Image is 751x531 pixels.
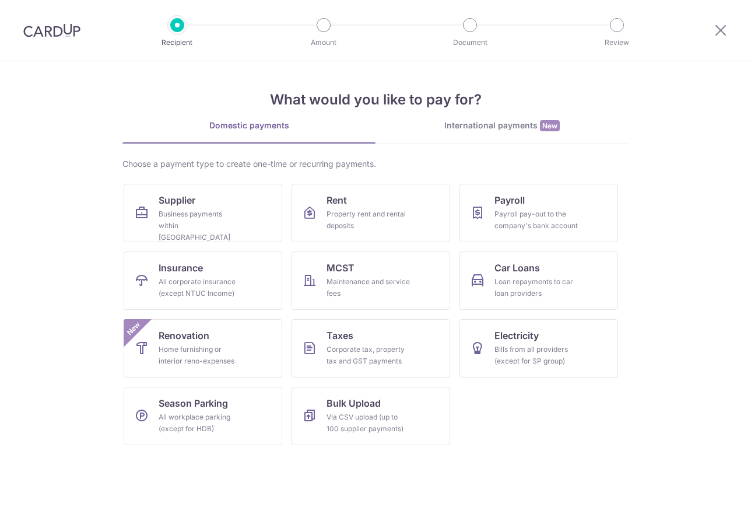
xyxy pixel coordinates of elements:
[159,208,243,243] div: Business payments within [GEOGRAPHIC_DATA]
[540,120,560,131] span: New
[494,276,578,299] div: Loan repayments to car loan providers
[292,387,450,445] a: Bulk UploadVia CSV upload (up to 100 supplier payments)
[122,158,629,170] div: Choose a payment type to create one-time or recurring payments.
[124,319,143,338] span: New
[159,329,209,343] span: Renovation
[327,396,381,410] span: Bulk Upload
[124,387,282,445] a: Season ParkingAll workplace parking (except for HDB)
[23,23,80,37] img: CardUp
[375,120,629,132] div: International payments
[494,344,578,367] div: Bills from all providers (except for SP group)
[327,411,410,435] div: Via CSV upload (up to 100 supplier payments)
[574,37,660,48] p: Review
[292,251,450,310] a: MCSTMaintenance and service fees
[122,120,375,131] div: Domestic payments
[124,251,282,310] a: InsuranceAll corporate insurance (except NTUC Income)
[159,276,243,299] div: All corporate insurance (except NTUC Income)
[280,37,367,48] p: Amount
[292,184,450,242] a: RentProperty rent and rental deposits
[159,396,228,410] span: Season Parking
[459,184,618,242] a: PayrollPayroll pay-out to the company's bank account
[159,344,243,367] div: Home furnishing or interior reno-expenses
[159,261,203,275] span: Insurance
[327,261,355,275] span: MCST
[494,261,540,275] span: Car Loans
[292,319,450,378] a: TaxesCorporate tax, property tax and GST payments
[327,193,347,207] span: Rent
[327,276,410,299] div: Maintenance and service fees
[459,251,618,310] a: Car LoansLoan repayments to car loan providers
[459,319,618,378] a: ElectricityBills from all providers (except for SP group)
[327,208,410,232] div: Property rent and rental deposits
[427,37,513,48] p: Document
[494,329,539,343] span: Electricity
[122,89,629,110] h4: What would you like to pay for?
[159,193,195,207] span: Supplier
[327,344,410,367] div: Corporate tax, property tax and GST payments
[159,411,243,435] div: All workplace parking (except for HDB)
[494,193,525,207] span: Payroll
[124,184,282,242] a: SupplierBusiness payments within [GEOGRAPHIC_DATA]
[134,37,220,48] p: Recipient
[327,329,353,343] span: Taxes
[124,319,282,378] a: RenovationHome furnishing or interior reno-expensesNew
[494,208,578,232] div: Payroll pay-out to the company's bank account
